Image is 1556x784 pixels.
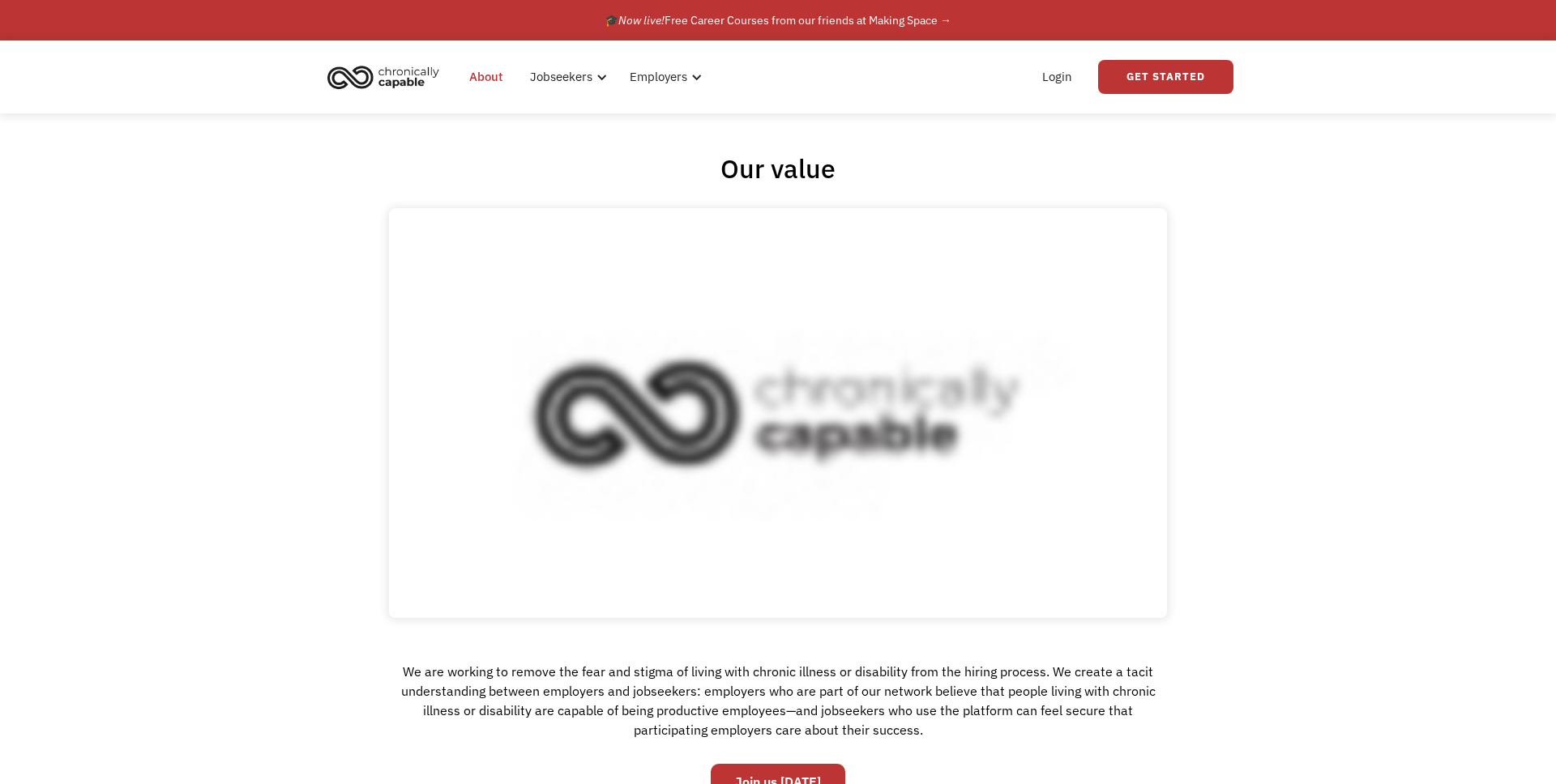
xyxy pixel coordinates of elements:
[620,51,707,103] div: Employers
[1032,51,1082,103] a: Login
[630,67,687,87] div: Employers
[460,51,512,103] a: About
[618,13,665,28] em: Now live!
[605,11,951,30] div: 🎓 Free Career Courses from our friends at Making Space →
[520,51,612,103] div: Jobseekers
[323,59,444,95] img: Chronically Capable logo
[323,59,451,95] a: home
[530,67,592,87] div: Jobseekers
[389,658,1167,756] div: We are working to remove the fear and stigma of living with chronic illness or disability from th...
[720,152,836,185] h1: Our value
[1098,60,1233,94] a: Get Started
